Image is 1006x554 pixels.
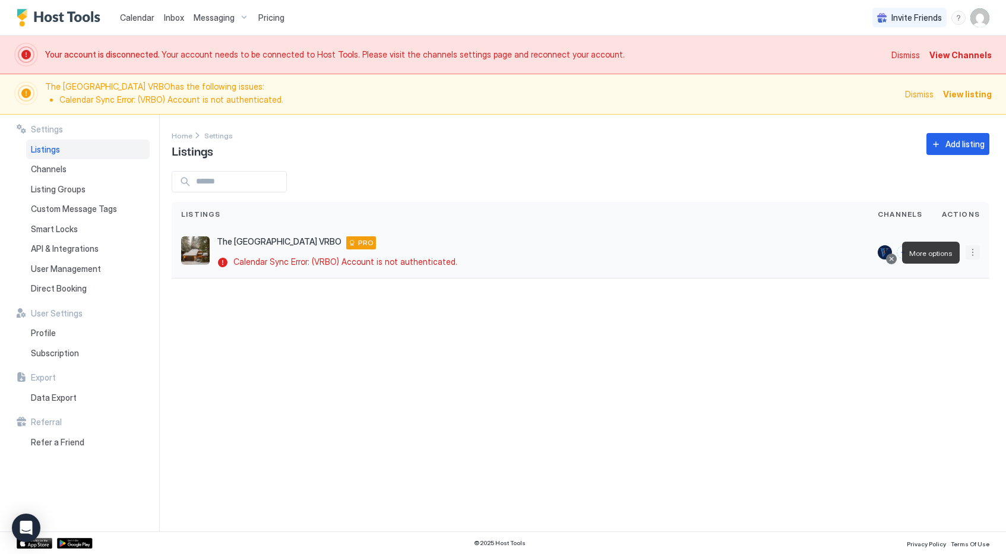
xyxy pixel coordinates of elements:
[172,129,192,141] div: Breadcrumb
[907,540,946,547] span: Privacy Policy
[966,245,980,259] button: More options
[474,539,526,547] span: © 2025 Host Tools
[17,538,52,549] a: App Store
[31,144,60,155] span: Listings
[204,129,233,141] div: Breadcrumb
[891,12,942,23] span: Invite Friends
[31,283,87,294] span: Direct Booking
[194,12,235,23] span: Messaging
[26,343,150,363] a: Subscription
[120,12,154,23] span: Calendar
[907,537,946,549] a: Privacy Policy
[57,538,93,549] a: Google Play Store
[951,11,966,25] div: menu
[120,11,154,24] a: Calendar
[31,437,84,448] span: Refer a Friend
[951,537,989,549] a: Terms Of Use
[172,141,213,159] span: Listings
[966,245,980,259] div: menu
[31,372,56,383] span: Export
[31,264,101,274] span: User Management
[26,259,150,279] a: User Management
[217,236,341,247] span: The [GEOGRAPHIC_DATA] VRBO
[45,49,884,60] span: Your account needs to be connected to Host Tools. Please visit the channels settings page and rec...
[45,49,162,59] span: Your account is disconnected.
[204,129,233,141] a: Settings
[358,238,374,248] span: PRO
[59,94,898,105] li: Calendar Sync Error: (VRBO) Account is not authenticated.
[31,348,79,359] span: Subscription
[26,388,150,408] a: Data Export
[26,179,150,200] a: Listing Groups
[164,11,184,24] a: Inbox
[26,278,150,299] a: Direct Booking
[926,133,989,155] button: Add listing
[17,9,106,27] a: Host Tools Logo
[943,88,992,100] div: View listing
[970,8,989,27] div: User profile
[26,159,150,179] a: Channels
[164,12,184,23] span: Inbox
[26,219,150,239] a: Smart Locks
[26,323,150,343] a: Profile
[31,243,99,254] span: API & Integrations
[204,131,233,140] span: Settings
[878,209,923,220] span: Channels
[12,514,40,542] div: Open Intercom Messenger
[31,204,117,214] span: Custom Message Tags
[31,392,77,403] span: Data Export
[31,328,56,338] span: Profile
[45,81,898,107] span: The [GEOGRAPHIC_DATA] VRBO has the following issues:
[26,140,150,160] a: Listings
[951,540,989,547] span: Terms Of Use
[945,138,985,150] div: Add listing
[942,209,980,220] span: Actions
[905,88,934,100] div: Dismiss
[258,12,284,23] span: Pricing
[909,249,953,258] span: More options
[172,129,192,141] a: Home
[172,131,192,140] span: Home
[929,49,992,61] div: View Channels
[181,209,221,220] span: Listings
[31,308,83,319] span: User Settings
[26,432,150,452] a: Refer a Friend
[233,257,457,267] span: Calendar Sync Error: (VRBO) Account is not authenticated.
[31,417,62,428] span: Referral
[181,236,210,265] div: listing image
[191,172,286,192] input: Input Field
[31,224,78,235] span: Smart Locks
[31,184,86,195] span: Listing Groups
[26,239,150,259] a: API & Integrations
[891,49,920,61] div: Dismiss
[897,246,910,259] button: Connect channels
[31,124,63,135] span: Settings
[31,164,67,175] span: Channels
[26,199,150,219] a: Custom Message Tags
